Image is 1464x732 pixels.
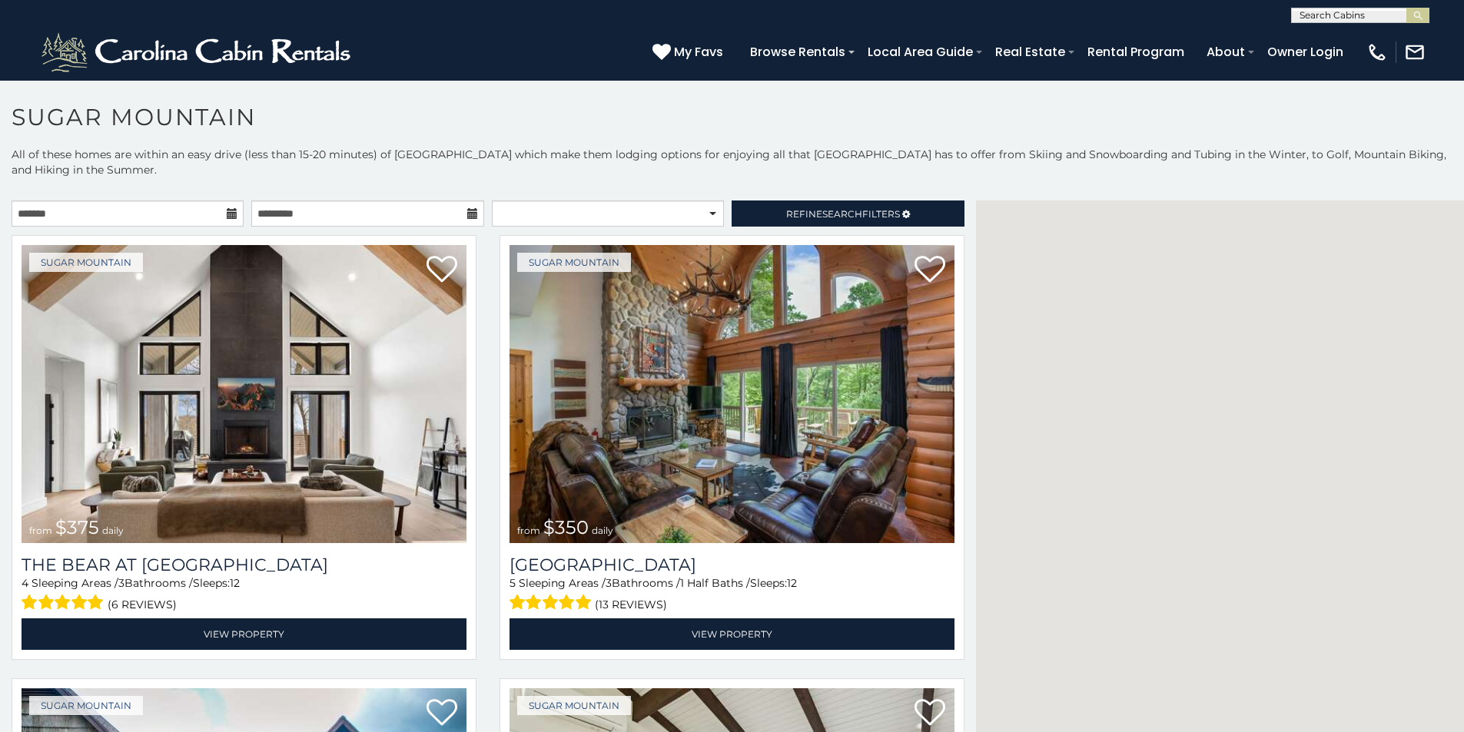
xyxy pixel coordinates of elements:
a: Sugar Mountain [29,696,143,715]
span: $375 [55,516,99,538]
img: phone-regular-white.png [1366,41,1388,63]
a: View Property [510,618,954,650]
a: [GEOGRAPHIC_DATA] [510,555,954,575]
a: Local Area Guide [860,38,981,65]
a: Owner Login [1260,38,1351,65]
img: The Bear At Sugar Mountain [22,245,466,543]
a: Add to favorites [915,254,945,287]
a: Browse Rentals [742,38,853,65]
a: My Favs [652,42,727,62]
a: Real Estate [988,38,1073,65]
h3: The Bear At Sugar Mountain [22,555,466,575]
div: Sleeping Areas / Bathrooms / Sleeps: [510,575,954,614]
a: Grouse Moor Lodge from $350 daily [510,245,954,543]
span: (13 reviews) [595,595,667,614]
a: Rental Program [1080,38,1192,65]
img: mail-regular-white.png [1404,41,1426,63]
span: My Favs [674,42,723,61]
span: 4 [22,576,28,590]
a: About [1199,38,1253,65]
span: (6 reviews) [108,595,177,614]
a: View Property [22,618,466,650]
span: $350 [543,516,589,538]
a: RefineSearchFilters [732,200,964,227]
span: 12 [787,576,797,590]
span: 5 [510,576,516,590]
span: daily [592,525,613,536]
img: Grouse Moor Lodge [510,245,954,543]
a: The Bear At Sugar Mountain from $375 daily [22,245,466,543]
a: Add to favorites [915,697,945,730]
span: daily [102,525,124,536]
a: Sugar Mountain [29,253,143,272]
h3: Grouse Moor Lodge [510,555,954,575]
span: Refine Filters [786,208,900,220]
span: Search [822,208,862,220]
a: The Bear At [GEOGRAPHIC_DATA] [22,555,466,575]
a: Sugar Mountain [517,253,631,272]
span: 1 Half Baths / [680,576,750,590]
span: from [29,525,52,536]
img: White-1-2.png [38,29,357,75]
span: 3 [606,576,612,590]
span: 12 [230,576,240,590]
span: 3 [118,576,124,590]
span: from [517,525,540,536]
a: Add to favorites [427,254,457,287]
div: Sleeping Areas / Bathrooms / Sleeps: [22,575,466,614]
a: Sugar Mountain [517,696,631,715]
a: Add to favorites [427,697,457,730]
